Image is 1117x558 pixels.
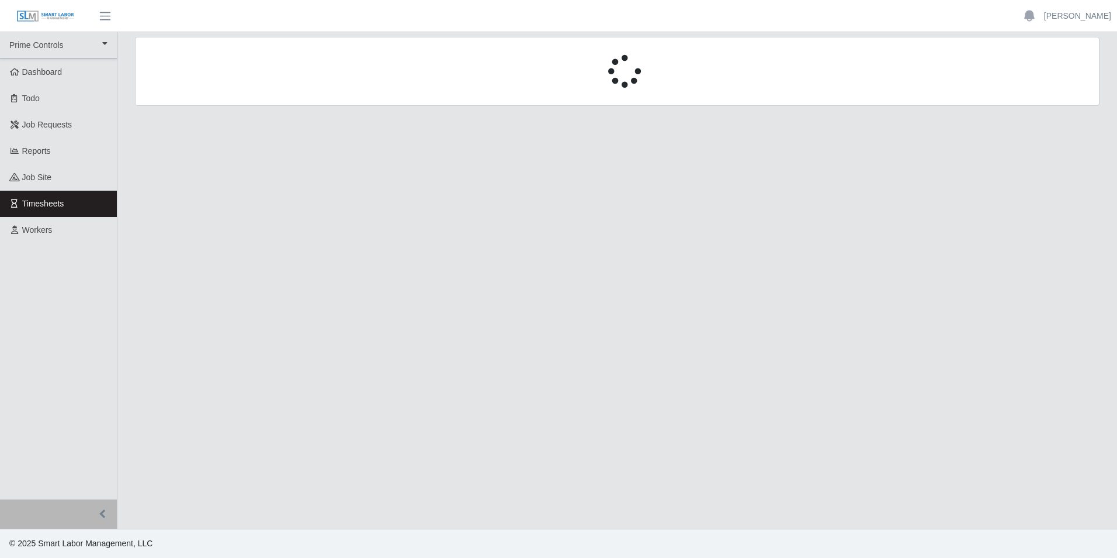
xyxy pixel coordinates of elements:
[22,199,64,208] span: Timesheets
[1044,10,1111,22] a: [PERSON_NAME]
[22,94,40,103] span: Todo
[9,539,152,548] span: © 2025 Smart Labor Management, LLC
[22,225,53,235] span: Workers
[22,67,63,77] span: Dashboard
[22,146,51,156] span: Reports
[16,10,75,23] img: SLM Logo
[22,173,52,182] span: job site
[22,120,72,129] span: Job Requests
